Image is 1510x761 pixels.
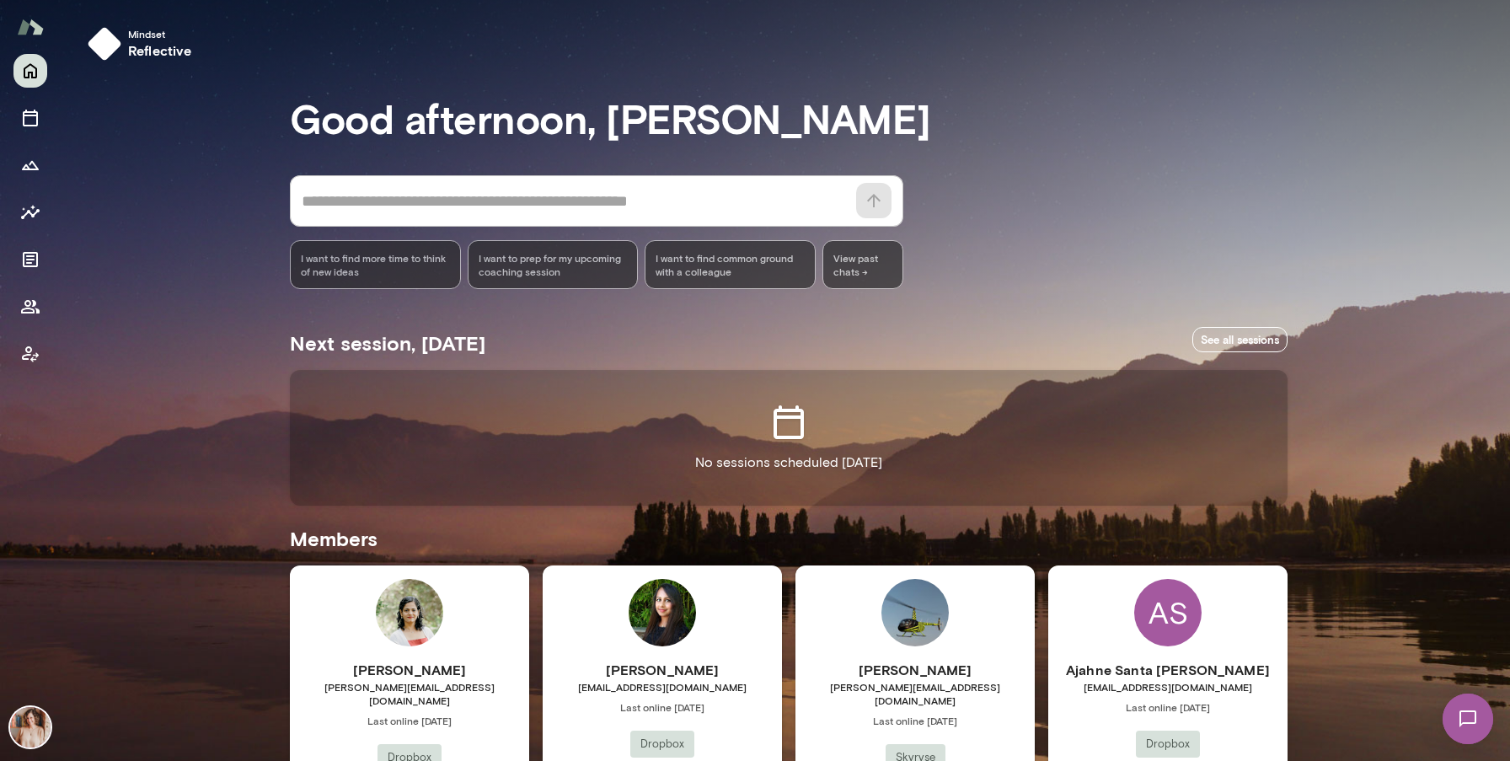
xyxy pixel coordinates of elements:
[645,240,816,289] div: I want to find common ground with a colleague
[88,27,121,61] img: mindset
[13,101,47,135] button: Sessions
[822,240,903,289] span: View past chats ->
[13,148,47,182] button: Growth Plan
[543,700,782,714] span: Last online [DATE]
[81,20,206,67] button: Mindsetreflective
[290,240,461,289] div: I want to find more time to think of new ideas
[13,196,47,229] button: Insights
[543,680,782,694] span: [EMAIL_ADDRESS][DOMAIN_NAME]
[1134,579,1202,646] div: AS
[13,54,47,88] button: Home
[290,94,1288,142] h3: Good afternoon, [PERSON_NAME]
[656,251,805,278] span: I want to find common ground with a colleague
[10,707,51,748] img: Nancy Alsip
[630,736,694,753] span: Dropbox
[13,337,47,371] button: Client app
[1136,736,1200,753] span: Dropbox
[376,579,443,646] img: Geetika Singh
[1048,700,1288,714] span: Last online [DATE]
[301,251,450,278] span: I want to find more time to think of new ideas
[479,251,628,278] span: I want to prep for my upcoming coaching session
[13,290,47,324] button: Members
[290,680,529,707] span: [PERSON_NAME][EMAIL_ADDRESS][DOMAIN_NAME]
[128,40,192,61] h6: reflective
[290,330,485,356] h5: Next session, [DATE]
[290,660,529,680] h6: [PERSON_NAME]
[17,11,44,43] img: Mento
[13,243,47,276] button: Documents
[795,660,1035,680] h6: [PERSON_NAME]
[695,453,882,473] p: No sessions scheduled [DATE]
[128,27,192,40] span: Mindset
[795,714,1035,727] span: Last online [DATE]
[468,240,639,289] div: I want to prep for my upcoming coaching session
[795,680,1035,707] span: [PERSON_NAME][EMAIL_ADDRESS][DOMAIN_NAME]
[881,579,949,646] img: Chris Ginzton
[290,525,1288,552] h5: Members
[1048,680,1288,694] span: [EMAIL_ADDRESS][DOMAIN_NAME]
[1192,327,1288,353] a: See all sessions
[629,579,696,646] img: Harsha Aravindakshan
[1048,660,1288,680] h6: Ajahne Santa [PERSON_NAME]
[290,714,529,727] span: Last online [DATE]
[543,660,782,680] h6: [PERSON_NAME]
